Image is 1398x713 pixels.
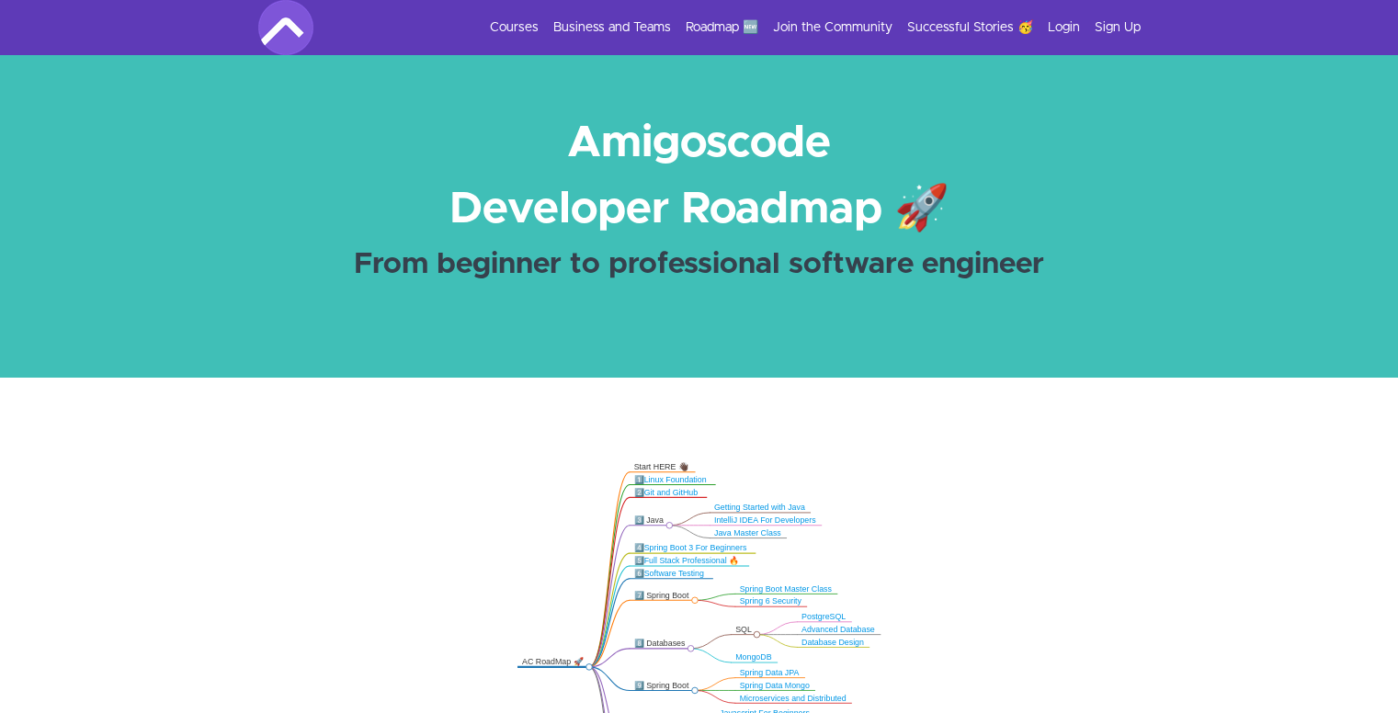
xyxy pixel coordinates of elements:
[634,487,702,497] div: 2️⃣
[644,569,704,577] a: Software Testing
[714,503,805,511] a: Getting Started with Java
[644,544,747,552] a: Spring Boot 3 For Beginners
[634,569,709,579] div: 6️⃣
[735,653,771,662] a: MongoDB
[634,639,688,649] div: 8️⃣ Databases
[634,680,691,690] div: 9️⃣ Spring Boot
[740,681,810,689] a: Spring Data Mongo
[740,597,801,605] a: Spring 6 Security
[801,612,846,620] a: PostgreSQL
[449,187,949,232] strong: Developer Roadmap 🚀
[634,474,710,484] div: 1️⃣
[735,625,753,635] div: SQL
[801,625,875,633] a: Advanced Database
[1048,18,1080,37] a: Login
[1095,18,1141,37] a: Sign Up
[490,18,539,37] a: Courses
[740,584,832,593] a: Spring Boot Master Class
[907,18,1033,37] a: Successful Stories 🥳
[354,250,1044,279] strong: From beginner to professional software engineer
[634,590,691,600] div: 7️⃣ Spring Boot
[634,515,665,526] div: 3️⃣ Java
[740,694,847,702] a: Microservices and Distributed
[773,18,892,37] a: Join the Community
[644,556,739,564] a: Full Stack Professional 🔥
[714,515,816,524] a: IntelliJ IDEA For Developers
[553,18,671,37] a: Business and Teams
[567,121,831,165] strong: Amigoscode
[522,657,585,667] div: AC RoadMap 🚀
[634,543,751,553] div: 4️⃣
[634,462,690,472] div: Start HERE 👋🏿
[740,668,800,676] a: Spring Data JPA
[686,18,758,37] a: Roadmap 🆕
[634,556,744,566] div: 5️⃣
[801,638,864,646] a: Database Design
[714,528,781,537] a: Java Master Class
[644,475,707,483] a: Linux Foundation
[644,488,699,496] a: Git and GitHub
